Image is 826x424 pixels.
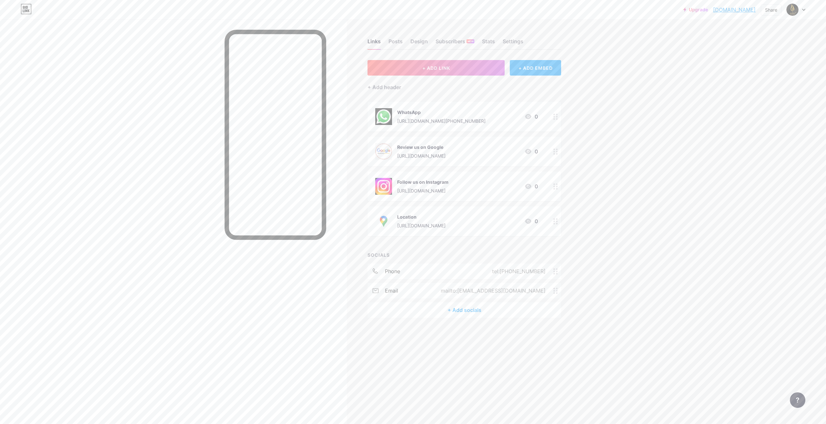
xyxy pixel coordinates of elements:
div: Links [368,37,381,49]
div: phone [385,267,400,275]
div: 0 [524,113,538,120]
div: [URL][DOMAIN_NAME] [397,222,446,229]
a: Upgrade [683,7,708,12]
img: Location [375,213,392,230]
div: Share [765,6,777,13]
img: WhatsApp [375,108,392,125]
img: Review us on Google [375,143,392,160]
button: + ADD LINK [368,60,505,76]
div: [URL][DOMAIN_NAME][PHONE_NUMBER] [397,118,486,124]
div: SOCIALS [368,252,561,258]
img: ayaljewelry [786,4,799,16]
div: + Add header [368,83,401,91]
div: Settings [503,37,523,49]
a: [DOMAIN_NAME] [713,6,756,14]
div: Subscribers [436,37,474,49]
div: 0 [524,217,538,225]
div: Stats [482,37,495,49]
div: Design [410,37,428,49]
img: Follow us on Instagram [375,178,392,195]
div: 0 [524,148,538,155]
div: [URL][DOMAIN_NAME] [397,152,446,159]
div: + ADD EMBED [510,60,561,76]
div: Follow us on Instagram [397,179,448,185]
div: email [385,287,398,295]
div: mailto:[EMAIL_ADDRESS][DOMAIN_NAME] [430,287,553,295]
span: NEW [468,39,474,43]
div: tel:[PHONE_NUMBER] [482,267,553,275]
div: Location [397,213,446,220]
div: Posts [388,37,403,49]
div: 0 [524,182,538,190]
span: + ADD LINK [422,65,450,71]
div: + Add socials [368,302,561,318]
div: Review us on Google [397,144,446,150]
div: WhatsApp [397,109,486,116]
div: [URL][DOMAIN_NAME] [397,187,448,194]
